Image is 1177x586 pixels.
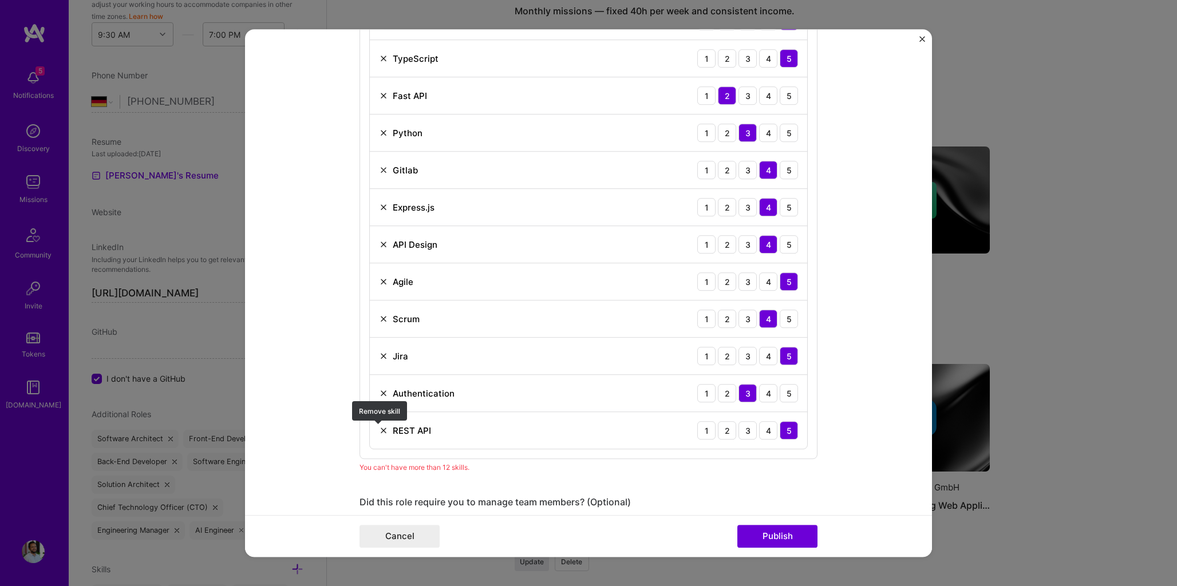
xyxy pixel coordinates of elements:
[718,161,736,179] div: 2
[393,276,413,288] div: Agile
[780,421,798,439] div: 5
[393,201,435,213] div: Express.js
[697,161,716,179] div: 1
[393,350,408,362] div: Jira
[379,240,388,249] img: Remove
[780,49,798,68] div: 5
[780,161,798,179] div: 5
[738,347,757,365] div: 3
[759,347,777,365] div: 4
[759,384,777,402] div: 4
[379,165,388,175] img: Remove
[360,496,817,508] div: Did this role require you to manage team members? (Optional)
[718,347,736,365] div: 2
[393,90,427,102] div: Fast API
[360,525,440,548] button: Cancel
[697,235,716,254] div: 1
[738,421,757,439] div: 3
[780,124,798,142] div: 5
[759,198,777,216] div: 4
[697,384,716,402] div: 1
[697,49,716,68] div: 1
[393,127,422,139] div: Python
[379,389,388,398] img: Remove
[759,235,777,254] div: 4
[379,91,388,100] img: Remove
[393,425,431,437] div: REST API
[393,313,420,325] div: Scrum
[379,351,388,361] img: Remove
[718,384,736,402] div: 2
[759,310,777,328] div: 4
[697,272,716,291] div: 1
[718,86,736,105] div: 2
[738,198,757,216] div: 3
[393,53,439,65] div: TypeScript
[780,384,798,402] div: 5
[759,124,777,142] div: 4
[360,461,817,473] div: You can't have more than 12 skills.
[738,86,757,105] div: 3
[759,49,777,68] div: 4
[379,203,388,212] img: Remove
[738,161,757,179] div: 3
[738,49,757,68] div: 3
[780,86,798,105] div: 5
[393,239,437,251] div: API Design
[697,310,716,328] div: 1
[759,272,777,291] div: 4
[759,86,777,105] div: 4
[738,124,757,142] div: 3
[393,164,418,176] div: Gitlab
[780,310,798,328] div: 5
[738,384,757,402] div: 3
[697,198,716,216] div: 1
[697,421,716,439] div: 1
[718,235,736,254] div: 2
[379,426,388,435] img: Remove
[738,272,757,291] div: 3
[759,161,777,179] div: 4
[718,124,736,142] div: 2
[738,235,757,254] div: 3
[759,421,777,439] div: 4
[718,421,736,439] div: 2
[780,347,798,365] div: 5
[718,198,736,216] div: 2
[737,525,817,548] button: Publish
[718,310,736,328] div: 2
[780,198,798,216] div: 5
[780,235,798,254] div: 5
[379,128,388,137] img: Remove
[718,272,736,291] div: 2
[697,86,716,105] div: 1
[718,49,736,68] div: 2
[738,310,757,328] div: 3
[379,314,388,323] img: Remove
[379,277,388,286] img: Remove
[780,272,798,291] div: 5
[697,347,716,365] div: 1
[393,387,455,399] div: Authentication
[697,124,716,142] div: 1
[919,36,925,48] button: Close
[379,54,388,63] img: Remove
